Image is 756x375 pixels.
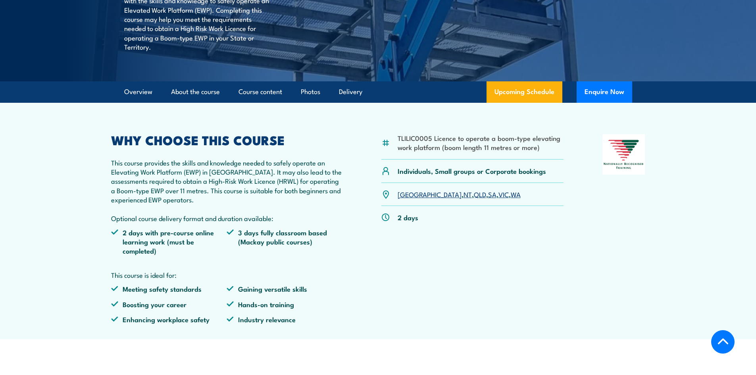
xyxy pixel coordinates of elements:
a: Course content [239,81,282,102]
li: TLILIC0005 Licence to operate a boom-type elevating work platform (boom length 11 metres or more) [398,133,564,152]
li: Industry relevance [227,315,342,324]
li: 2 days with pre-course online learning work (must be completed) [111,228,227,256]
img: Nationally Recognised Training logo. [602,134,645,175]
li: 3 days fully classroom based (Mackay public courses) [227,228,342,256]
li: Enhancing workplace safety [111,315,227,324]
a: SA [488,189,496,199]
li: Gaining versatile skills [227,284,342,293]
a: [GEOGRAPHIC_DATA] [398,189,462,199]
a: Photos [301,81,320,102]
a: About the course [171,81,220,102]
li: Boosting your career [111,300,227,309]
a: NT [464,189,472,199]
h2: WHY CHOOSE THIS COURSE [111,134,343,145]
a: QLD [474,189,486,199]
a: WA [511,189,521,199]
p: This course provides the skills and knowledge needed to safely operate an Elevating Work Platform... [111,158,343,223]
li: Hands-on training [227,300,342,309]
a: Upcoming Schedule [487,81,562,103]
p: , , , , , [398,190,521,199]
a: Delivery [339,81,362,102]
li: Meeting safety standards [111,284,227,293]
button: Enquire Now [577,81,632,103]
a: Overview [124,81,152,102]
a: VIC [498,189,509,199]
p: 2 days [398,213,418,222]
p: This course is ideal for: [111,270,343,279]
p: Individuals, Small groups or Corporate bookings [398,166,546,175]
